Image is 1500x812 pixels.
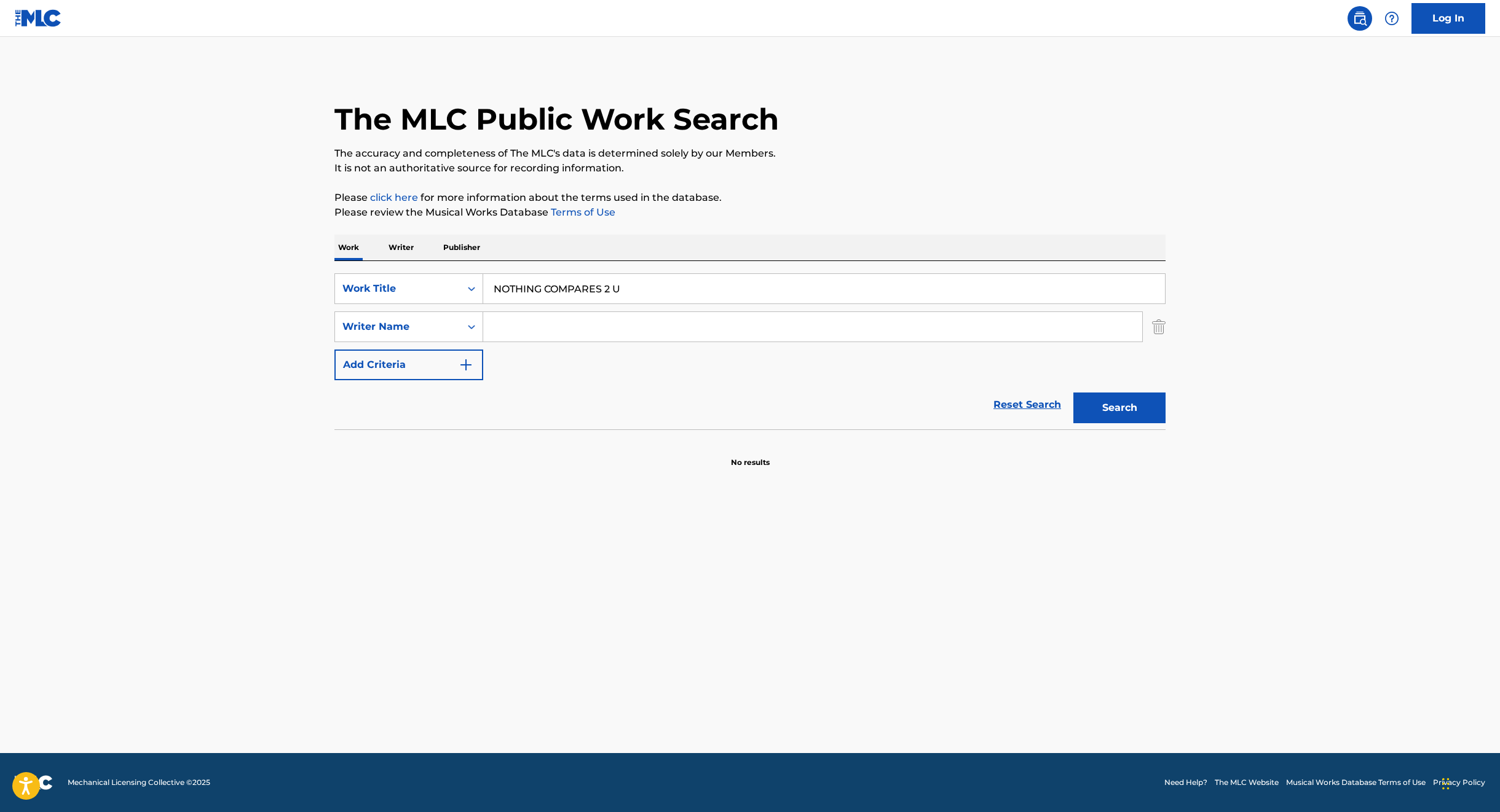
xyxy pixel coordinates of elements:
[459,357,473,372] img: 9d2ae6d4665cec9f34b9.svg
[370,192,418,203] a: click here
[548,206,615,218] a: Terms of Use
[1152,311,1166,342] img: Delete Criterion
[1215,777,1279,788] a: The MLC Website
[15,775,53,790] img: logo
[334,349,483,380] button: Add Criteria
[440,235,484,260] p: Publisher
[334,101,779,138] h1: The MLC Public Work Search
[334,161,1166,176] p: It is not an authoritative source for recording information.
[334,146,1166,161] p: The accuracy and completeness of The MLC's data is determined solely by our Members.
[334,190,1166,205] p: Please for more information about the terms used in the database.
[1348,6,1372,31] a: Public Search
[1384,11,1399,26] img: help
[731,442,770,468] p: No results
[1380,6,1404,31] div: Help
[334,235,363,260] p: Work
[15,9,62,27] img: MLC Logo
[1352,11,1367,26] img: search
[1411,3,1485,34] a: Log In
[987,391,1067,418] a: Reset Search
[1439,753,1500,812] iframe: Chat Widget
[342,281,453,296] div: Work Title
[1286,777,1426,788] a: Musical Works Database Terms of Use
[1433,777,1485,788] a: Privacy Policy
[385,235,417,260] p: Writer
[334,205,1166,220] p: Please review the Musical Works Database
[342,319,453,334] div: Writer Name
[1164,777,1207,788] a: Need Help?
[68,777,210,788] span: Mechanical Licensing Collective © 2025
[1442,765,1450,802] div: Drag
[1073,392,1166,423] button: Search
[334,273,1166,429] form: Search Form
